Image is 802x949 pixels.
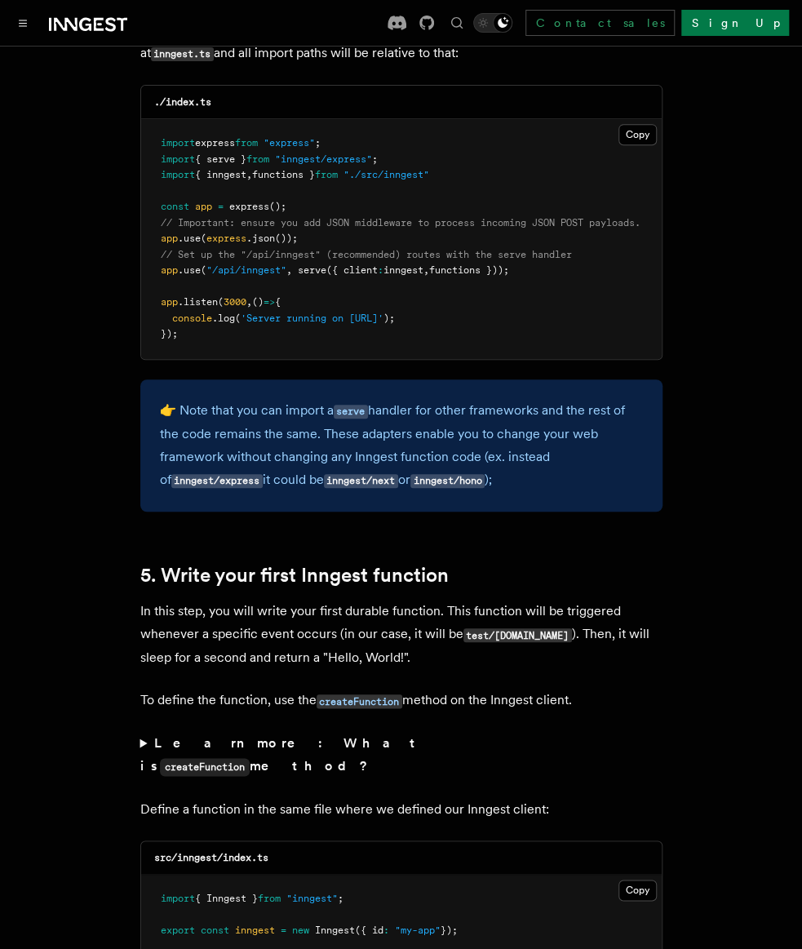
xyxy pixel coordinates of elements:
[161,153,195,165] span: import
[140,798,662,821] p: Define a function in the same file where we defined our Inngest client:
[275,233,298,244] span: ());
[235,137,258,149] span: from
[241,313,383,324] span: 'Server running on [URL]'
[224,296,246,308] span: 3000
[160,399,643,492] p: 👉 Note that you can import a handler for other frameworks and the rest of the code remains the sa...
[252,169,315,180] span: functions }
[429,264,509,276] span: functions }));
[372,153,378,165] span: ;
[160,758,250,776] code: createFunction
[355,925,383,936] span: ({ id
[161,264,178,276] span: app
[334,405,368,419] code: serve
[246,169,252,180] span: ,
[154,852,268,863] code: src/inngest/index.ts
[13,13,33,33] button: Toggle navigation
[246,153,269,165] span: from
[201,925,229,936] span: const
[161,137,195,149] span: import
[201,264,206,276] span: (
[383,925,389,936] span: :
[334,402,368,418] a: serve
[378,264,383,276] span: :
[195,137,235,149] span: express
[286,893,338,904] span: "inngest"
[178,296,218,308] span: .listen
[195,893,258,904] span: { Inngest }
[161,217,640,228] span: // Important: ensure you add JSON middleware to process incoming JSON POST payloads.
[275,153,372,165] span: "inngest/express"
[161,328,178,339] span: });
[140,732,662,778] summary: Learn more: What iscreateFunctionmethod?
[264,137,315,149] span: "express"
[206,233,246,244] span: express
[383,313,395,324] span: );
[315,137,321,149] span: ;
[140,564,449,587] a: 5. Write your first Inngest function
[410,474,485,488] code: inngest/hono
[195,201,212,212] span: app
[281,925,286,936] span: =
[212,313,235,324] span: .log
[618,880,657,901] button: Copy
[338,893,343,904] span: ;
[246,233,275,244] span: .json
[140,600,662,669] p: In this step, you will write your first durable function. This function will be triggered wheneve...
[326,264,378,276] span: ({ client
[525,10,675,36] a: Contact sales
[218,201,224,212] span: =
[235,925,275,936] span: inngest
[140,735,422,774] strong: Learn more: What is method?
[383,264,423,276] span: inngest
[275,296,281,308] span: {
[195,169,246,180] span: { inngest
[298,264,326,276] span: serve
[395,925,441,936] span: "my-app"
[171,474,263,488] code: inngest/express
[218,296,224,308] span: (
[292,925,309,936] span: new
[161,925,195,936] span: export
[681,10,789,36] a: Sign Up
[463,628,572,642] code: test/[DOMAIN_NAME]
[195,153,246,165] span: { serve }
[441,925,458,936] span: });
[618,124,657,145] button: Copy
[161,201,189,212] span: const
[447,13,467,33] button: Find something...
[229,201,269,212] span: express
[161,249,572,260] span: // Set up the "/api/inngest" (recommended) routes with the serve handler
[286,264,292,276] span: ,
[246,296,252,308] span: ,
[178,264,201,276] span: .use
[172,313,212,324] span: console
[315,169,338,180] span: from
[252,296,264,308] span: ()
[264,296,275,308] span: =>
[473,13,512,33] button: Toggle dark mode
[324,474,398,488] code: inngest/next
[161,169,195,180] span: import
[178,233,201,244] span: .use
[140,689,662,712] p: To define the function, use the method on the Inngest client.
[161,296,178,308] span: app
[201,233,206,244] span: (
[154,96,211,108] code: ./index.ts
[317,694,402,708] code: createFunction
[315,925,355,936] span: Inngest
[343,169,429,180] span: "./src/inngest"
[161,893,195,904] span: import
[206,264,286,276] span: "/api/inngest"
[161,233,178,244] span: app
[423,264,429,276] span: ,
[151,47,214,61] code: inngest.ts
[235,313,241,324] span: (
[258,893,281,904] span: from
[269,201,286,212] span: ();
[317,692,402,707] a: createFunction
